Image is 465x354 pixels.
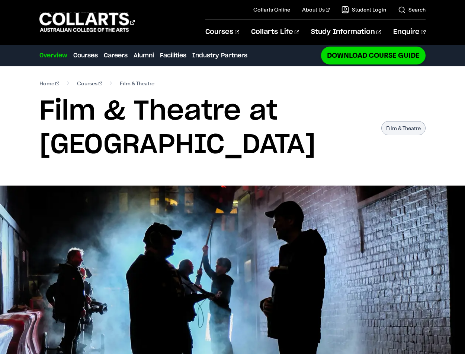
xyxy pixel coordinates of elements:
[251,20,299,44] a: Collarts Life
[39,12,135,33] div: Go to homepage
[73,51,98,60] a: Courses
[321,47,426,64] a: Download Course Guide
[120,78,154,89] span: Film & Theatre
[160,51,186,60] a: Facilities
[253,6,290,13] a: Collarts Online
[39,95,374,162] h1: Film & Theatre at [GEOGRAPHIC_DATA]
[311,20,381,44] a: Study Information
[192,51,247,60] a: Industry Partners
[39,51,67,60] a: Overview
[104,51,128,60] a: Careers
[381,121,426,135] p: Film & Theatre
[341,6,386,13] a: Student Login
[77,78,102,89] a: Courses
[205,20,239,44] a: Courses
[398,6,426,13] a: Search
[302,6,330,13] a: About Us
[393,20,426,44] a: Enquire
[134,51,154,60] a: Alumni
[39,78,59,89] a: Home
